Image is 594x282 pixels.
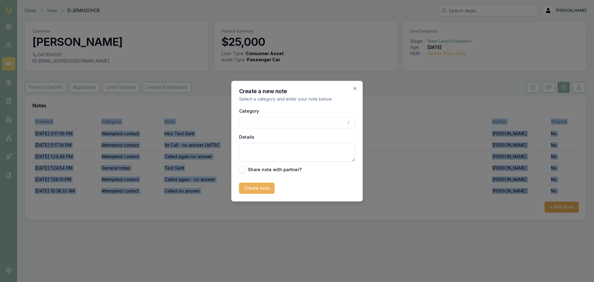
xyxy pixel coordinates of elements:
[239,96,355,102] p: Select a category and enter your note below.
[239,134,254,140] label: Details
[239,183,275,194] button: Create note
[248,167,302,172] label: Share note with partner?
[239,89,355,94] h2: Create a new note
[239,108,259,114] label: Category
